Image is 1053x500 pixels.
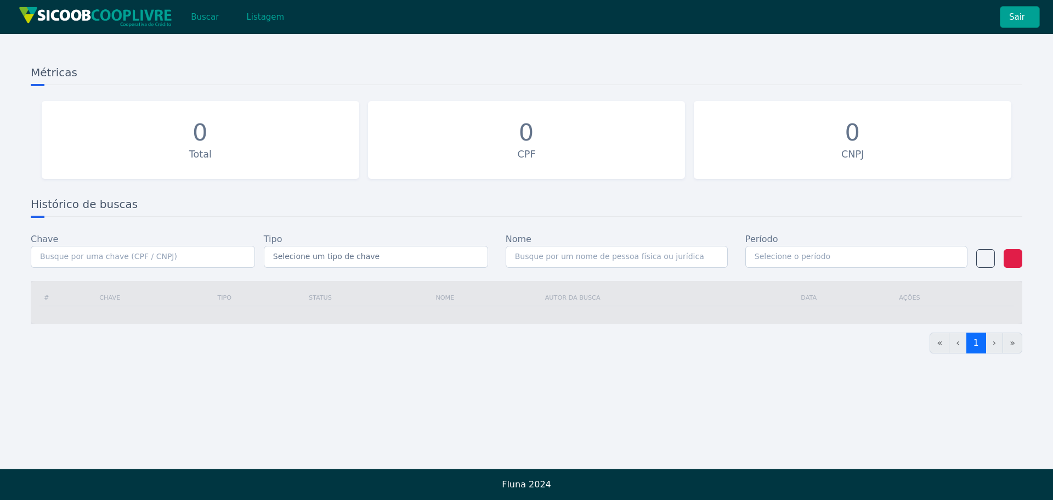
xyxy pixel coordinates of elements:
h3: Métricas [31,65,1022,85]
div: Total [47,147,354,161]
input: Selecione o período [745,246,967,268]
img: img/sicoob_cooplivre.png [19,7,172,27]
input: Busque por um nome de pessoa física ou jurídica [506,246,728,268]
button: Listagem [237,6,293,28]
input: Busque por uma chave (CPF / CNPJ) [31,246,255,268]
div: CPF [373,147,680,161]
label: Período [745,233,778,246]
button: Sair [1000,6,1040,28]
label: Nome [506,233,531,246]
div: 0 [193,119,208,147]
div: 0 [519,119,534,147]
a: 1 [966,333,986,353]
label: Chave [31,233,58,246]
label: Tipo [264,233,282,246]
div: 0 [845,119,860,147]
h3: Histórico de buscas [31,196,1022,217]
div: CNPJ [699,147,1006,161]
button: Buscar [182,6,228,28]
span: Fluna 2024 [502,479,551,490]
